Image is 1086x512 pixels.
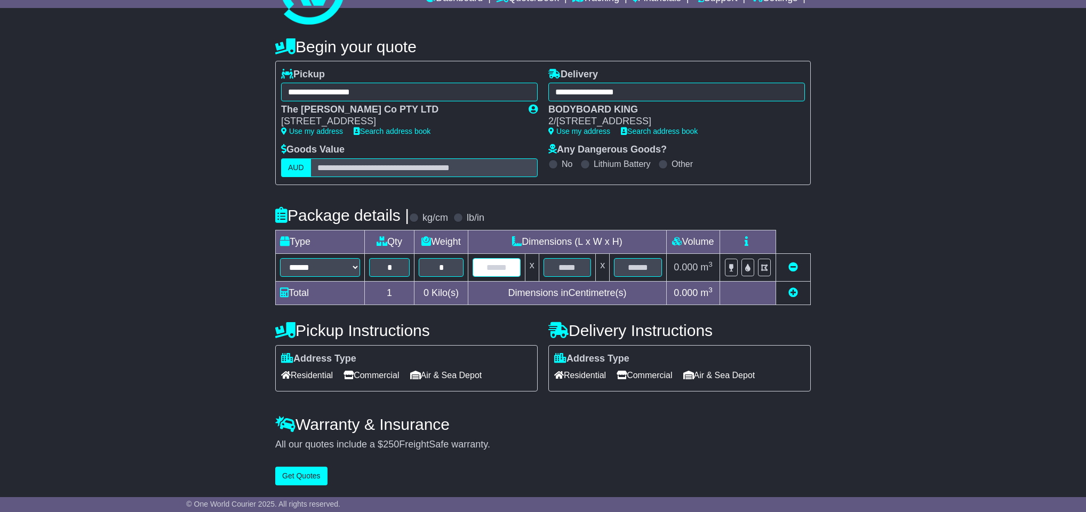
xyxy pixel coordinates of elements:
span: Residential [554,367,606,383]
div: BODYBOARD KING [548,104,794,116]
button: Get Quotes [275,467,328,485]
sup: 3 [708,260,713,268]
span: 0.000 [674,287,698,298]
label: Address Type [281,353,356,365]
a: Use my address [548,127,610,135]
label: Pickup [281,69,325,81]
td: Qty [365,230,414,253]
label: Other [672,159,693,169]
td: Type [276,230,365,253]
label: AUD [281,158,311,177]
span: m [700,287,713,298]
h4: Begin your quote [275,38,811,55]
label: Lithium Battery [594,159,651,169]
td: Total [276,281,365,305]
a: Use my address [281,127,343,135]
td: x [596,253,610,281]
td: Dimensions in Centimetre(s) [468,281,666,305]
div: All our quotes include a $ FreightSafe warranty. [275,439,811,451]
td: x [525,253,539,281]
h4: Warranty & Insurance [275,415,811,433]
span: Air & Sea Depot [683,367,755,383]
td: 1 [365,281,414,305]
span: Commercial [344,367,399,383]
a: Add new item [788,287,798,298]
a: Remove this item [788,262,798,273]
label: kg/cm [422,212,448,224]
td: Volume [666,230,720,253]
label: lb/in [467,212,484,224]
label: Delivery [548,69,598,81]
h4: Pickup Instructions [275,322,538,339]
label: Any Dangerous Goods? [548,144,667,156]
span: Residential [281,367,333,383]
h4: Delivery Instructions [548,322,811,339]
span: 250 [383,439,399,450]
h4: Package details | [275,206,409,224]
div: 2/[STREET_ADDRESS] [548,116,794,127]
span: Air & Sea Depot [410,367,482,383]
a: Search address book [621,127,698,135]
div: [STREET_ADDRESS] [281,116,518,127]
td: Dimensions (L x W x H) [468,230,666,253]
sup: 3 [708,286,713,294]
span: © One World Courier 2025. All rights reserved. [186,500,340,508]
span: 0.000 [674,262,698,273]
label: Goods Value [281,144,345,156]
label: No [562,159,572,169]
a: Search address book [354,127,430,135]
span: 0 [424,287,429,298]
td: Weight [414,230,468,253]
td: Kilo(s) [414,281,468,305]
span: m [700,262,713,273]
div: The [PERSON_NAME] Co PTY LTD [281,104,518,116]
span: Commercial [617,367,672,383]
label: Address Type [554,353,629,365]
